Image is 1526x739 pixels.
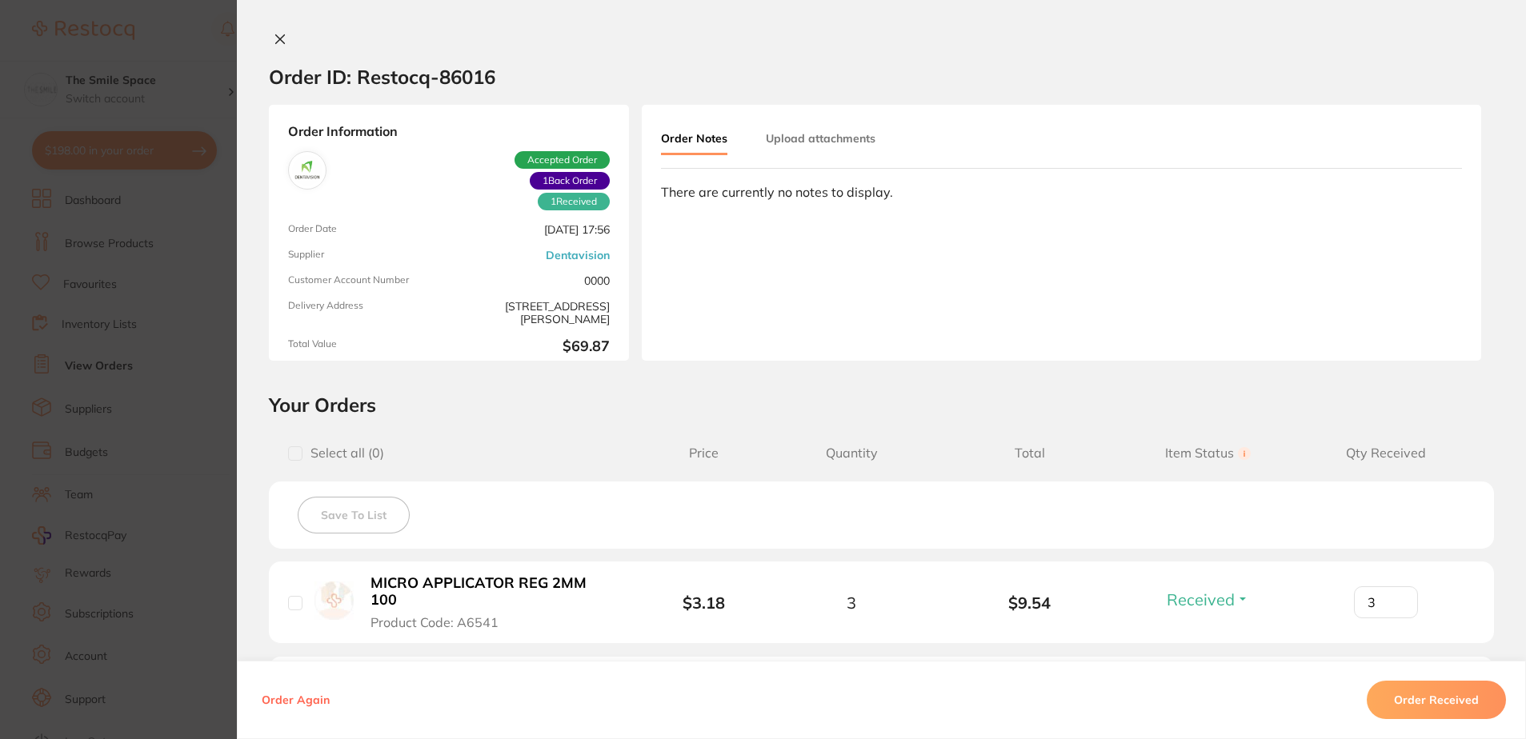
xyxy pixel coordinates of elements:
b: $9.54 [941,593,1119,612]
img: Dentavision [292,155,322,186]
h2: Your Orders [269,393,1494,417]
span: Back orders [530,172,610,190]
a: Dentavision [546,249,610,262]
span: Qty Received [1297,445,1475,461]
button: Save To List [298,497,410,533]
h2: Order ID: Restocq- 86016 [269,65,495,89]
span: Received [1167,589,1235,609]
button: Upload attachments [766,124,875,153]
span: Supplier [288,249,443,262]
span: Accepted Order [515,151,610,169]
span: Price [644,445,763,461]
span: Product Code: A6541 [370,615,499,629]
button: MICRO APPLICATOR REG 2MM 100 Product Code: A6541 [366,574,620,630]
div: There are currently no notes to display. [661,185,1462,199]
span: [DATE] 17:56 [455,223,610,236]
button: Received [1162,589,1254,609]
b: $3.18 [683,593,725,613]
button: Order Received [1367,681,1506,719]
span: Order Date [288,223,443,236]
span: Select all ( 0 ) [302,445,384,461]
strong: Order Information [288,124,610,138]
b: MICRO APPLICATOR REG 2MM 100 [370,575,615,608]
span: Customer Account Number [288,274,443,287]
span: Total Value [288,338,443,355]
button: Order Again [257,693,334,707]
img: MICRO APPLICATOR REG 2MM 100 [314,581,354,621]
span: Total [941,445,1119,461]
span: Quantity [763,445,940,461]
span: [STREET_ADDRESS][PERSON_NAME] [455,300,610,326]
span: Delivery Address [288,300,443,326]
input: Qty [1354,586,1418,618]
span: 3 [847,593,856,612]
button: Order Notes [661,124,727,155]
span: 0000 [455,274,610,287]
span: Received [538,193,610,210]
span: Item Status [1119,445,1296,461]
b: $69.87 [455,338,610,355]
